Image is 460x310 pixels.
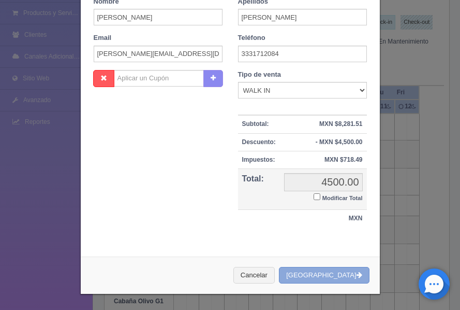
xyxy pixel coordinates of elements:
[322,195,363,201] small: Modificar Total
[349,215,363,222] strong: MXN
[238,33,265,43] label: Teléfono
[316,138,363,146] strong: - MXN $4,500.00
[238,115,280,133] th: Subtotal:
[238,151,280,168] th: Impuestos:
[114,70,204,87] input: Aplicar un Cupón
[233,267,275,284] button: Cancelar
[324,156,362,163] strong: MXN $718.49
[314,193,320,200] input: Modificar Total
[279,267,369,284] button: [GEOGRAPHIC_DATA]
[319,120,362,128] strong: MXN $8,281.51
[238,133,280,151] th: Descuento:
[238,70,281,80] label: Tipo de venta
[94,33,112,43] label: Email
[238,168,280,210] th: Total:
